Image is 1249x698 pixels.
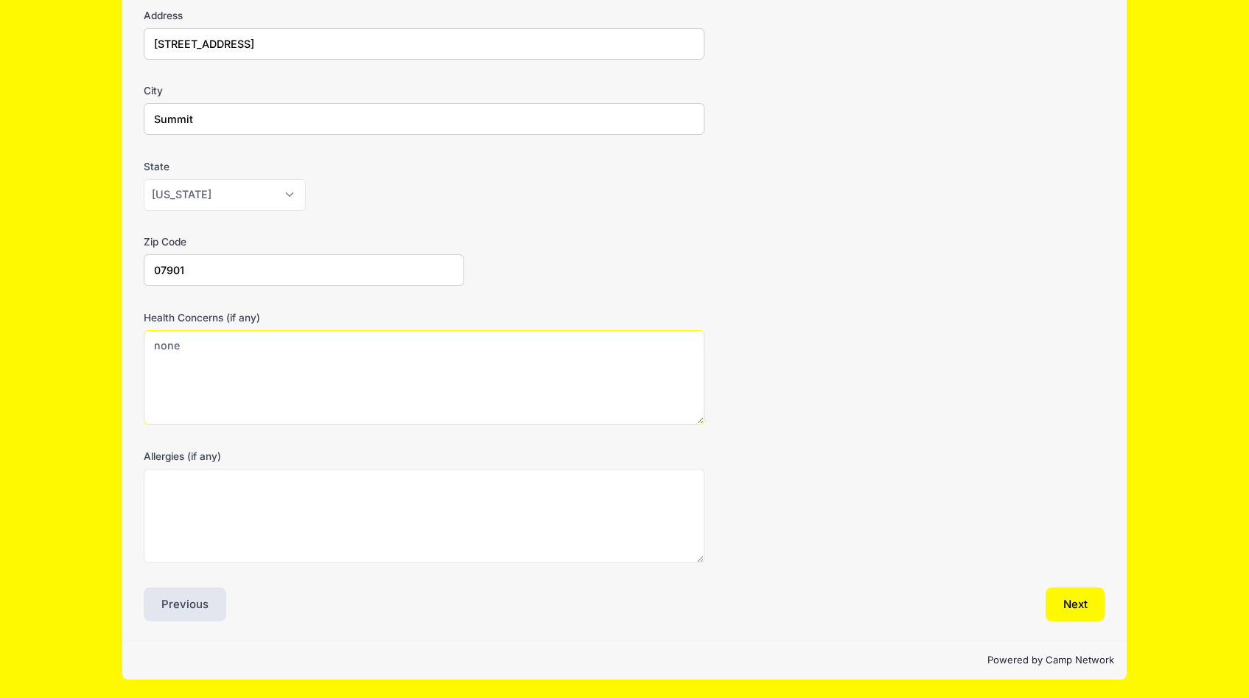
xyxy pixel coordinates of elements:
[134,653,1114,668] p: Powered by Camp Network
[144,587,226,621] button: Previous
[144,254,464,286] input: xxxxx
[1046,587,1105,621] button: Next
[144,310,464,325] label: Health Concerns (if any)
[144,83,464,98] label: City
[144,234,464,249] label: Zip Code
[144,449,464,464] label: Allergies (if any)
[144,8,464,23] label: Address
[144,159,464,174] label: State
